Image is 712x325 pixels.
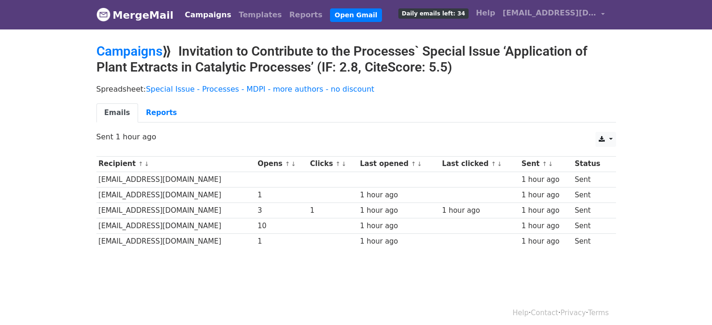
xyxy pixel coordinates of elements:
td: Sent [573,172,610,187]
a: Reports [286,6,326,24]
a: Terms [588,309,609,317]
h2: ⟫ Invitation to Contribute to the Processes` Special Issue ‘Application of Plant Extracts in Cata... [96,43,616,75]
td: Sent [573,187,610,202]
span: [EMAIL_ADDRESS][DOMAIN_NAME] [503,7,596,19]
div: 3 [257,205,305,216]
td: [EMAIL_ADDRESS][DOMAIN_NAME] [96,202,256,218]
th: Status [573,156,610,172]
a: Campaigns [96,43,162,59]
td: Sent [573,234,610,249]
a: ↓ [144,160,149,167]
div: 1 hour ago [360,190,438,201]
th: Sent [519,156,573,172]
th: Last clicked [440,156,519,172]
a: ↓ [417,160,422,167]
img: MergeMail logo [96,7,110,22]
td: [EMAIL_ADDRESS][DOMAIN_NAME] [96,234,256,249]
th: Opens [255,156,308,172]
a: ↓ [291,160,296,167]
td: [EMAIL_ADDRESS][DOMAIN_NAME] [96,218,256,234]
a: ↓ [341,160,346,167]
div: 1 hour ago [521,205,570,216]
div: 1 hour ago [360,221,438,231]
a: ↓ [497,160,502,167]
a: Privacy [560,309,586,317]
a: [EMAIL_ADDRESS][DOMAIN_NAME] [499,4,609,26]
th: Last opened [358,156,440,172]
a: ↑ [411,160,416,167]
a: ↑ [138,160,143,167]
span: Daily emails left: 34 [398,8,468,19]
div: 1 hour ago [521,236,570,247]
a: Campaigns [181,6,235,24]
a: ↑ [285,160,290,167]
div: 1 hour ago [521,174,570,185]
a: Special Issue - Processes - MDPI - more authors - no discount [146,85,374,94]
a: Daily emails left: 34 [395,4,472,22]
a: MergeMail [96,5,174,25]
a: Open Gmail [330,8,382,22]
a: Help [472,4,499,22]
div: 10 [257,221,305,231]
th: Clicks [308,156,358,172]
a: Emails [96,103,138,123]
div: 1 hour ago [360,205,438,216]
a: Reports [138,103,185,123]
th: Recipient [96,156,256,172]
p: Spreadsheet: [96,84,616,94]
td: Sent [573,218,610,234]
div: 1 [257,190,305,201]
a: Help [513,309,528,317]
div: 1 hour ago [442,205,517,216]
td: [EMAIL_ADDRESS][DOMAIN_NAME] [96,187,256,202]
p: Sent 1 hour ago [96,132,616,142]
a: Contact [531,309,558,317]
a: ↑ [491,160,496,167]
a: ↓ [548,160,553,167]
div: 1 [257,236,305,247]
div: 1 hour ago [521,221,570,231]
td: [EMAIL_ADDRESS][DOMAIN_NAME] [96,172,256,187]
a: ↑ [336,160,341,167]
div: 1 hour ago [521,190,570,201]
a: Templates [235,6,286,24]
td: Sent [573,202,610,218]
a: ↑ [542,160,547,167]
div: 1 [310,205,355,216]
div: 1 hour ago [360,236,438,247]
